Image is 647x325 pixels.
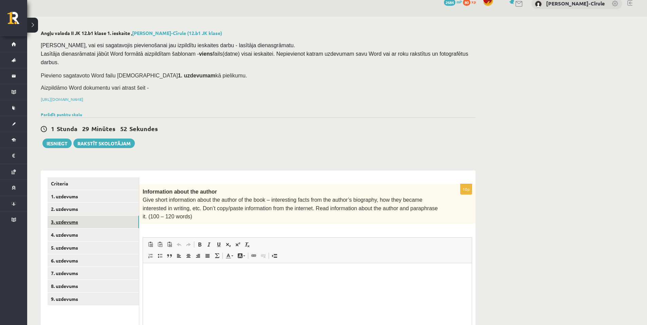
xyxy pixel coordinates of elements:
a: Augšraksts [233,240,242,249]
a: [PERSON_NAME]-Cīrule (12.b1 JK klase) [132,30,222,36]
p: 10p [460,184,472,195]
a: 2. uzdevums [48,203,139,215]
span: Sekundes [129,125,158,132]
a: Izlīdzināt pa labi [193,251,203,260]
a: Pasvītrojums (vadīšanas taustiņš+U) [214,240,223,249]
a: Izlīdzināt pa kreisi [174,251,184,260]
a: Treknraksts (vadīšanas taustiņš+B) [195,240,204,249]
h2: Angļu valoda II JK 12.b1 klase 1. ieskaite , [41,30,475,36]
a: Izlīdzināt malas [203,251,212,260]
a: Ielīmēt (vadīšanas taustiņš+V) [146,240,155,249]
a: Apakšraksts [223,240,233,249]
a: Fona krāsa [235,251,247,260]
a: Ievietot/noņemt numurētu sarakstu [146,251,155,260]
a: 6. uzdevums [48,254,139,267]
a: 9. uzdevums [48,293,139,305]
span: Information about the author [143,189,217,195]
a: 1. uzdevums [48,190,139,203]
a: Rakstīt skolotājam [73,139,135,148]
a: Saite (vadīšanas taustiņš+K) [249,251,258,260]
span: [PERSON_NAME], vai esi sagatavojis pievienošanai jau izpildītu ieskaites darbu - lasītāja dienasg... [41,42,470,65]
span: Minūtes [91,125,115,132]
a: Noņemt stilus [242,240,252,249]
a: Parādīt punktu skalu [41,112,82,117]
a: Ievietot no Worda [165,240,174,249]
a: 8. uzdevums [48,280,139,292]
a: Atsaistīt [258,251,268,260]
span: Give short information about the author of the book – interesting facts from the author’s biograp... [143,197,438,219]
span: 52 [120,125,127,132]
span: Stunda [57,125,77,132]
button: Iesniegt [42,139,72,148]
a: Ievietot/noņemt sarakstu ar aizzīmēm [155,251,165,260]
a: Teksta krāsa [223,251,235,260]
a: [URL][DOMAIN_NAME] [41,96,83,102]
a: Atkārtot (vadīšanas taustiņš+Y) [184,240,193,249]
a: Slīpraksts (vadīšanas taustiņš+I) [204,240,214,249]
span: 1 [51,125,54,132]
a: Centrēti [184,251,193,260]
strong: viens [199,51,213,57]
a: Atcelt (vadīšanas taustiņš+Z) [174,240,184,249]
strong: 1. uzdevumam [178,73,215,78]
a: 4. uzdevums [48,229,139,241]
a: 3. uzdevums [48,216,139,228]
a: Rīgas 1. Tālmācības vidusskola [7,12,27,29]
img: Eiprila Geršebeka-Cīrule [535,1,542,7]
a: Ievietot lapas pārtraukumu drukai [270,251,279,260]
a: 5. uzdevums [48,241,139,254]
a: 7. uzdevums [48,267,139,279]
span: Pievieno sagatavoto Word failu [DEMOGRAPHIC_DATA] kā pielikumu. [41,73,247,78]
a: Ievietot kā vienkāršu tekstu (vadīšanas taustiņš+pārslēgšanas taustiņš+V) [155,240,165,249]
a: Math [212,251,222,260]
span: 29 [82,125,89,132]
span: Aizpildāmo Word dokumentu vari atrast šeit - [41,85,149,91]
a: Criteria [48,177,139,190]
a: Bloka citāts [165,251,174,260]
